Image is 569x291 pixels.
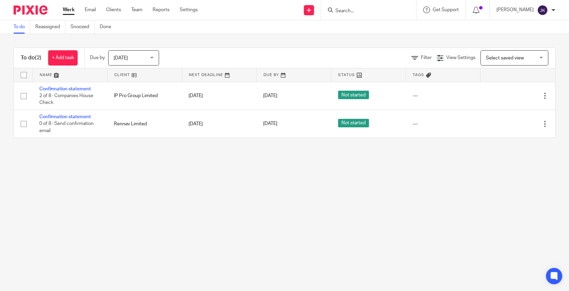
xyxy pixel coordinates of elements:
[39,114,91,119] a: Confirmation statement
[263,122,277,126] span: [DATE]
[39,87,91,91] a: Confirmation statement
[413,92,474,99] div: ---
[413,73,424,77] span: Tags
[335,8,396,14] input: Search
[446,55,475,60] span: View Settings
[131,6,142,13] a: Team
[35,55,41,60] span: (2)
[114,56,128,60] span: [DATE]
[107,110,182,138] td: Rennav Limited
[413,121,474,127] div: ---
[486,56,524,60] span: Select saved view
[338,119,369,127] span: Not started
[14,20,30,34] a: To do
[100,20,116,34] a: Done
[48,50,78,66] a: + Add task
[153,6,170,13] a: Reports
[496,6,534,13] p: [PERSON_NAME]
[21,54,41,61] h1: To do
[90,54,105,61] p: Due by
[180,6,198,13] a: Settings
[263,93,277,98] span: [DATE]
[182,82,256,110] td: [DATE]
[106,6,121,13] a: Clients
[182,110,256,138] td: [DATE]
[107,82,182,110] td: IP Pro Group Limited
[71,20,95,34] a: Snoozed
[39,93,93,105] span: 2 of 8 · Companies House Check
[338,91,369,99] span: Not started
[433,7,459,12] span: Get Support
[35,20,65,34] a: Reassigned
[63,6,75,13] a: Work
[85,6,96,13] a: Email
[39,122,94,133] span: 0 of 8 · Send confirmation email
[14,5,47,15] img: Pixie
[537,5,548,16] img: svg%3E
[421,55,432,60] span: Filter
